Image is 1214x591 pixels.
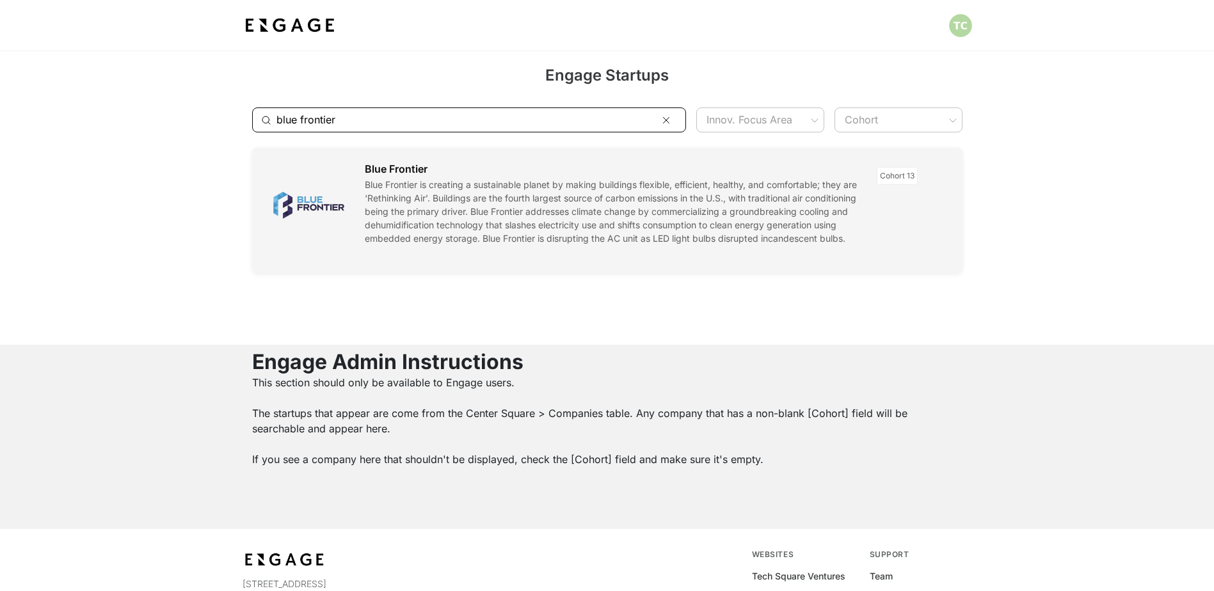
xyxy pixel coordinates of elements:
[252,350,962,374] h2: Engage Admin Instructions
[243,578,465,590] p: [STREET_ADDRESS]
[243,549,327,570] img: bdf1fb74-1727-4ba0-a5bd-bc74ae9fc70b.jpeg
[949,14,972,37] img: Profile picture of Taylor Chance
[252,452,962,467] p: If you see a company here that shouldn't be displayed, check the [Cohort] field and make sure it'...
[752,549,854,560] div: Websites
[252,375,962,390] p: This section should only be available to Engage users.
[276,107,648,132] input: Type here to search
[243,14,337,37] img: bdf1fb74-1727-4ba0-a5bd-bc74ae9fc70b.jpeg
[752,570,845,583] a: Tech Square Ventures
[870,570,893,583] a: Team
[252,107,686,132] div: Type here to search
[949,14,972,37] button: Open profile menu
[696,107,824,132] div: Innov. Focus Area
[870,549,972,560] div: Support
[252,406,962,436] p: The startups that appear are come from the Center Square > Companies table. Any company that has ...
[835,107,962,132] div: Cohort
[252,64,962,92] h2: Engage Startups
